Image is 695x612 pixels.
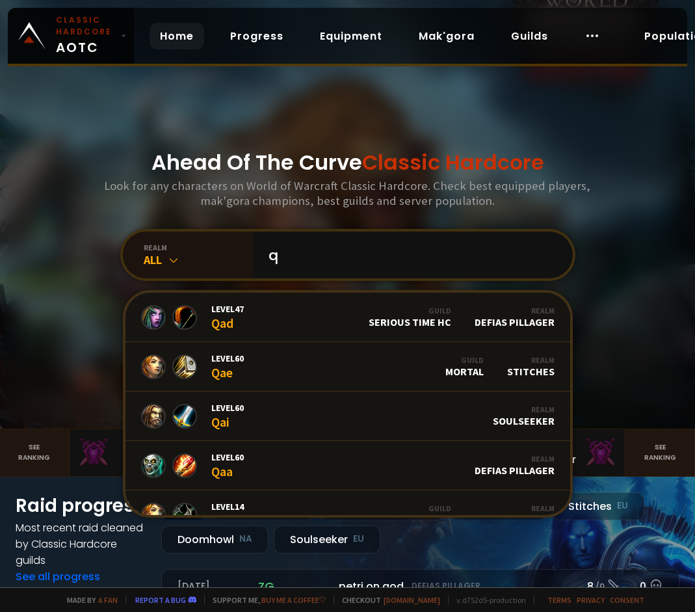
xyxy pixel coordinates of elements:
a: Consent [610,595,644,605]
a: [DOMAIN_NAME] [384,595,440,605]
a: Level47QadGuildSerious Time HCRealmDefias Pillager [125,293,570,342]
h4: Most recent raid cleaned by Classic Hardcore guilds [16,520,146,568]
div: Realm [507,355,555,365]
div: Guild [445,355,484,365]
h1: Raid progress [16,492,146,520]
div: Doomhowl [161,526,269,553]
span: Level 60 [211,402,244,414]
h3: Look for any characters on World of Warcraft Classic Hardcore. Check best equipped players, mak'g... [104,178,590,208]
div: Defias Pillager [475,503,555,526]
a: Mak'Gora#2Rivench100 [70,429,209,476]
div: Stitches [552,492,644,520]
span: AOTC [56,14,116,57]
div: Soulseeker [493,405,555,427]
small: Classic Hardcore [56,14,116,38]
a: See all progress [16,569,100,584]
div: Qaj [211,501,244,529]
div: Qai [211,402,244,430]
small: NA [239,533,252,546]
div: Realm [475,454,555,464]
div: All [144,252,253,267]
div: Serious Time HC [369,306,451,328]
div: Realm [493,405,555,414]
a: Level60QaaRealmDefias Pillager [125,441,570,490]
a: [DATE]zgpetri on godDefias Pillager8 /90 [161,569,679,604]
div: Stitches [507,355,555,378]
a: Level60QaeGuildMortalRealmStitches [125,342,570,392]
small: EU [353,533,364,546]
a: Mak'gora [408,23,485,49]
h1: Ahead Of The Curve [151,147,544,178]
span: Checkout [334,595,440,605]
div: Soulseeker [274,526,380,553]
div: Qae [211,353,244,380]
div: Guild [387,503,451,513]
div: Guild [369,306,451,315]
div: realm [144,243,253,252]
a: Level60QaiRealmSoulseeker [125,392,570,441]
span: v. d752d5 - production [448,595,526,605]
div: Mortal [445,355,484,378]
a: Report a bug [135,595,186,605]
a: Level14QajGuildOFFLINECHATRealmDefias Pillager [125,490,570,540]
a: Equipment [309,23,393,49]
div: Qaa [211,451,244,479]
div: Realm [475,306,555,315]
a: Guilds [501,23,558,49]
span: Made by [59,595,118,605]
a: a fan [98,595,118,605]
a: Privacy [577,595,605,605]
a: Classic HardcoreAOTC [8,8,134,64]
a: Progress [220,23,294,49]
span: Level 60 [211,353,244,364]
div: OFFLINECHAT [387,503,451,526]
span: Level 60 [211,451,244,463]
a: Seeranking [625,429,695,476]
input: Search a character... [261,232,557,278]
div: Realm [475,503,555,513]
a: Home [150,23,204,49]
small: EU [617,499,628,512]
span: Support me, [204,595,326,605]
a: Terms [547,595,571,605]
span: Level 47 [211,303,244,315]
span: Classic Hardcore [362,148,544,177]
div: Qad [211,303,244,331]
a: Buy me a coffee [261,595,326,605]
div: Defias Pillager [475,306,555,328]
span: Level 14 [211,501,244,512]
div: Defias Pillager [475,454,555,477]
div: Mak'Gora [77,437,200,451]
